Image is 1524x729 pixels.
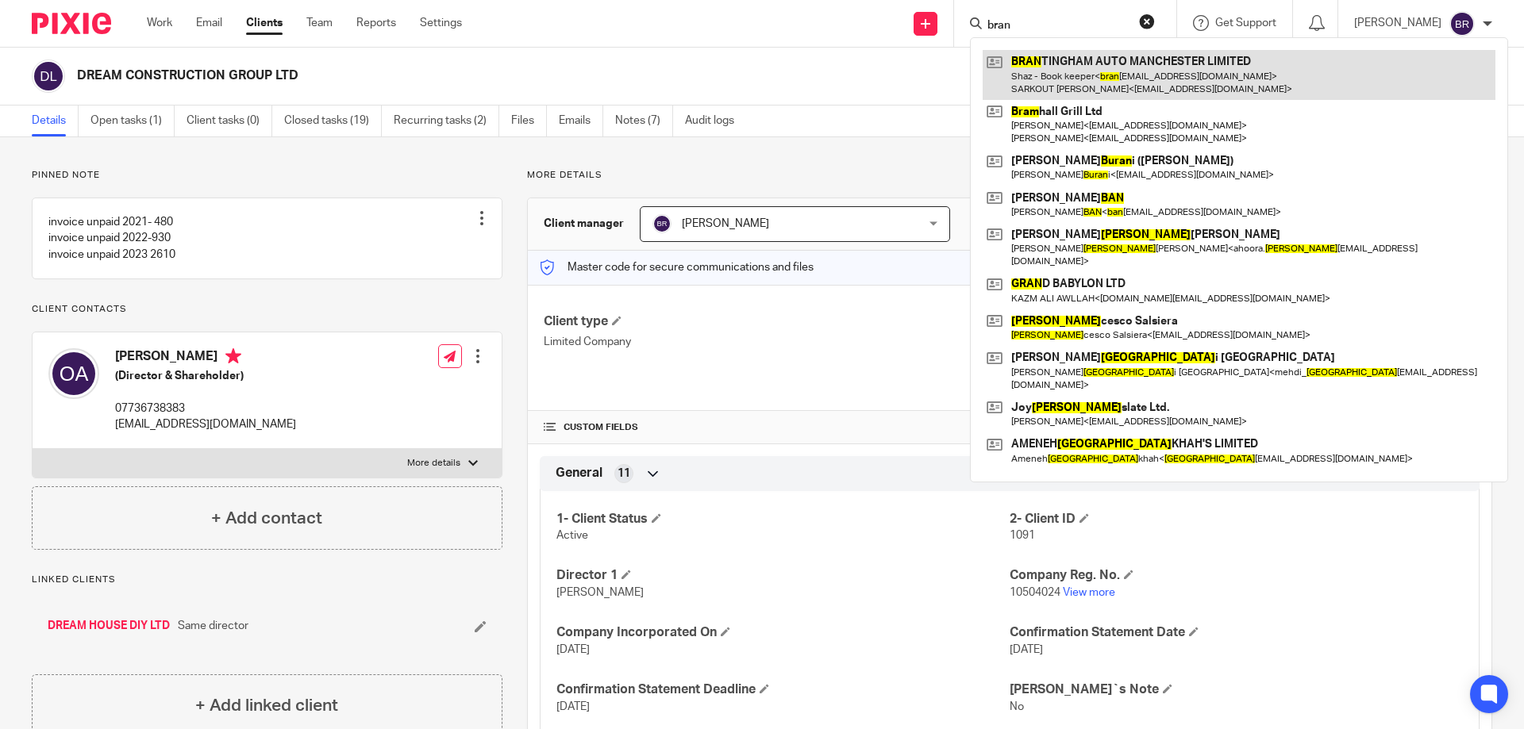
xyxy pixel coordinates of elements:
a: Settings [420,15,462,31]
h4: Company Reg. No. [1010,567,1463,584]
img: svg%3E [1449,11,1475,36]
h3: Client manager [544,216,624,232]
p: Linked clients [32,574,502,586]
img: Pixie [32,13,111,34]
a: Email [196,15,222,31]
a: Closed tasks (19) [284,106,382,136]
p: Pinned note [32,169,502,182]
h4: Confirmation Statement Date [1010,624,1463,641]
a: Details [32,106,79,136]
p: More details [407,457,460,470]
h4: [PERSON_NAME]`s Note [1010,681,1463,698]
a: View more [1063,587,1115,598]
h4: Company Incorporated On [556,624,1010,641]
span: General [556,465,602,482]
p: [PERSON_NAME] [1354,15,1441,31]
button: Clear [1139,13,1155,29]
p: [EMAIL_ADDRESS][DOMAIN_NAME] [115,416,296,432]
a: Work [147,15,172,31]
a: Team [306,15,333,31]
p: More details [527,169,1492,182]
span: 1091 [1010,530,1035,541]
p: 07736738383 [115,401,296,416]
img: svg%3E [32,59,65,93]
p: Master code for secure communications and files [540,259,814,275]
p: Limited Company [544,334,1010,350]
a: Clients [246,15,283,31]
h4: 1- Client Status [556,511,1010,528]
h5: (Director & Shareholder) [115,368,296,384]
a: Files [511,106,547,136]
i: Primary [225,348,241,364]
span: [DATE] [556,644,590,655]
span: Get Support [1215,17,1276,29]
a: Recurring tasks (2) [394,106,499,136]
h4: Client type [544,313,1010,330]
h4: + Add contact [211,506,322,531]
img: svg%3E [652,214,672,233]
a: Emails [559,106,603,136]
span: [DATE] [1010,644,1043,655]
a: Reports [356,15,396,31]
a: Client tasks (0) [187,106,272,136]
h4: Director 1 [556,567,1010,584]
img: svg%3E [48,348,99,399]
span: Same director [178,618,248,634]
span: [PERSON_NAME] [556,587,644,598]
input: Search [986,19,1129,33]
span: No [1010,701,1024,712]
h4: [PERSON_NAME] [115,348,296,368]
h2: DREAM CONSTRUCTION GROUP LTD [77,67,1037,84]
span: 11 [618,466,630,482]
h4: CUSTOM FIELDS [544,421,1010,434]
h4: + Add linked client [195,693,338,718]
span: [PERSON_NAME] [682,218,769,229]
span: [DATE] [556,701,590,712]
span: 10504024 [1010,587,1060,598]
a: DREAM HOUSE DIY LTD [48,618,170,634]
p: Client contacts [32,303,502,316]
a: Audit logs [685,106,746,136]
a: Notes (7) [615,106,673,136]
h4: Confirmation Statement Deadline [556,681,1010,698]
a: Open tasks (1) [90,106,175,136]
span: Active [556,530,588,541]
h4: 2- Client ID [1010,511,1463,528]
